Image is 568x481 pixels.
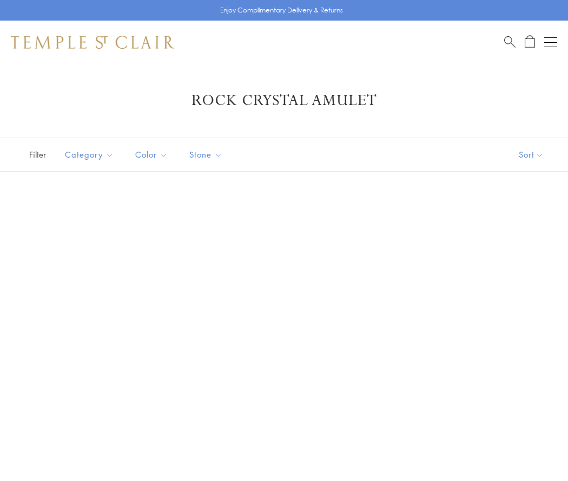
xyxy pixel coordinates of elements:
[544,36,557,49] button: Open navigation
[60,148,122,161] span: Category
[184,148,230,161] span: Stone
[130,148,176,161] span: Color
[57,142,122,167] button: Category
[181,142,230,167] button: Stone
[11,36,174,49] img: Temple St. Clair
[525,35,535,49] a: Open Shopping Bag
[220,5,343,16] p: Enjoy Complimentary Delivery & Returns
[494,138,568,171] button: Show sort by
[127,142,176,167] button: Color
[27,91,541,110] h1: Rock Crystal Amulet
[504,35,516,49] a: Search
